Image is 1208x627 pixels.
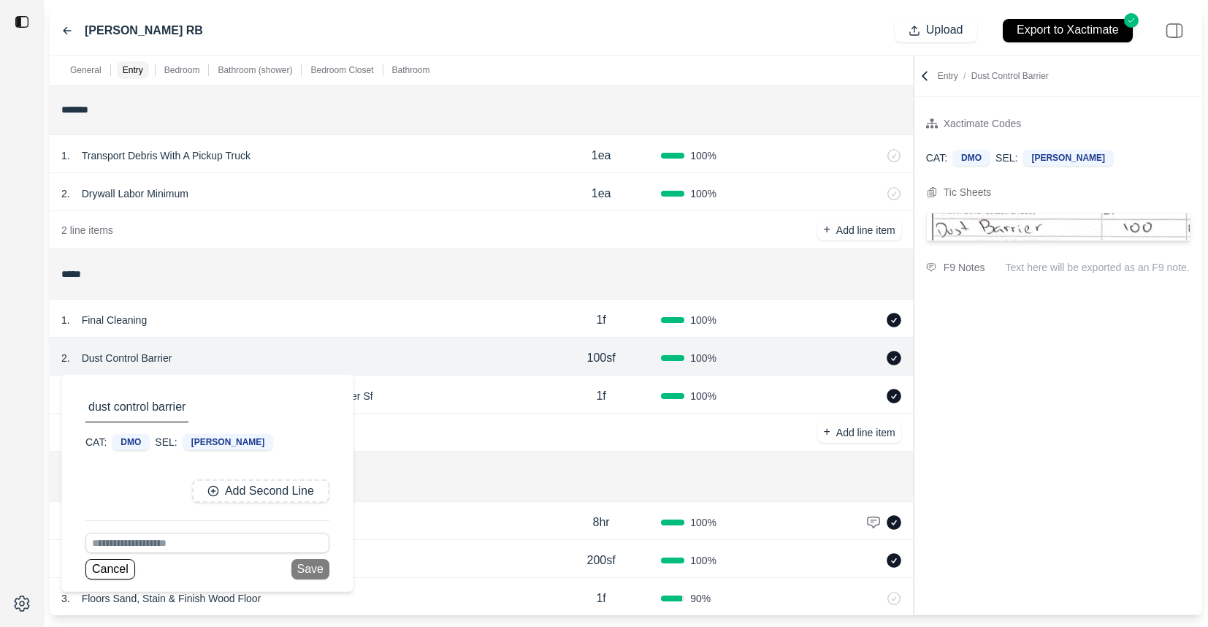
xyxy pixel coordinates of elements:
img: toggle sidebar [15,15,29,29]
img: right-panel.svg [1158,15,1190,47]
div: Tic Sheets [944,183,992,201]
div: [PERSON_NAME] [183,434,273,450]
span: 100 % [690,389,716,403]
p: CAT: [85,435,107,449]
p: 8hr [593,514,610,531]
p: Add Second Line [225,483,314,500]
p: Final Cleaning [76,310,153,330]
p: Floors Sand, Stain & Finish Wood Floor [76,588,267,609]
div: F9 Notes [944,259,985,276]
p: 2 . [61,186,70,201]
span: 100 % [690,186,716,201]
p: General [70,64,102,76]
span: 100 % [690,515,716,530]
p: 3 . [61,591,70,606]
button: +Add line item [817,220,901,240]
p: Upload [926,22,963,39]
p: Drywall Labor Minimum [76,183,194,204]
img: Cropped Image [927,213,1190,240]
span: Dust Control Barrier [971,71,1049,81]
p: Bathroom [392,64,430,76]
span: 100 % [690,313,716,327]
p: 100sf [587,349,616,367]
p: 1f [596,590,605,607]
div: DMO [112,434,149,450]
p: Dust Control Barrier [76,348,178,368]
p: Bedroom Closet [310,64,373,76]
span: 90 % [690,591,711,606]
p: 1f [596,311,605,329]
p: Add line item [836,425,895,440]
button: Export to Xactimate [989,12,1147,49]
div: Xactimate Codes [944,115,1022,132]
span: 100 % [690,148,716,163]
button: Export to Xactimate [1003,19,1133,42]
p: 1ea [592,185,611,202]
p: Text here will be exported as an F9 note. [1006,260,1190,275]
div: DMO [953,150,990,166]
p: 1ea [592,147,611,164]
p: 1 . [61,148,70,163]
img: comment [866,515,881,530]
p: Entry [938,70,1049,82]
p: SEL: [155,435,177,449]
p: Bedroom [164,64,200,76]
label: [PERSON_NAME] RB [85,22,203,39]
p: Transport Debris With A Pickup Truck [76,145,256,166]
div: [PERSON_NAME] [1023,150,1113,166]
button: Upload [895,19,977,42]
img: comment [926,263,936,272]
p: 2 . [61,351,70,365]
button: Cancel [85,559,135,579]
button: Add Second Line [192,479,329,503]
p: + [823,221,830,238]
p: 2 line items [61,223,113,237]
p: Entry [123,64,143,76]
p: Export to Xactimate [1017,22,1119,39]
p: dust control barrier [85,398,188,416]
p: CAT: [926,151,947,165]
span: / [958,71,971,81]
p: Bathroom (shower) [218,64,292,76]
p: SEL: [995,151,1017,165]
p: Add line item [836,223,895,237]
p: 1f [596,387,605,405]
span: 100 % [690,351,716,365]
button: +Add line item [817,422,901,443]
p: + [823,424,830,441]
p: 200sf [587,552,616,569]
p: 1 . [61,313,70,327]
span: 100 % [690,553,716,568]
